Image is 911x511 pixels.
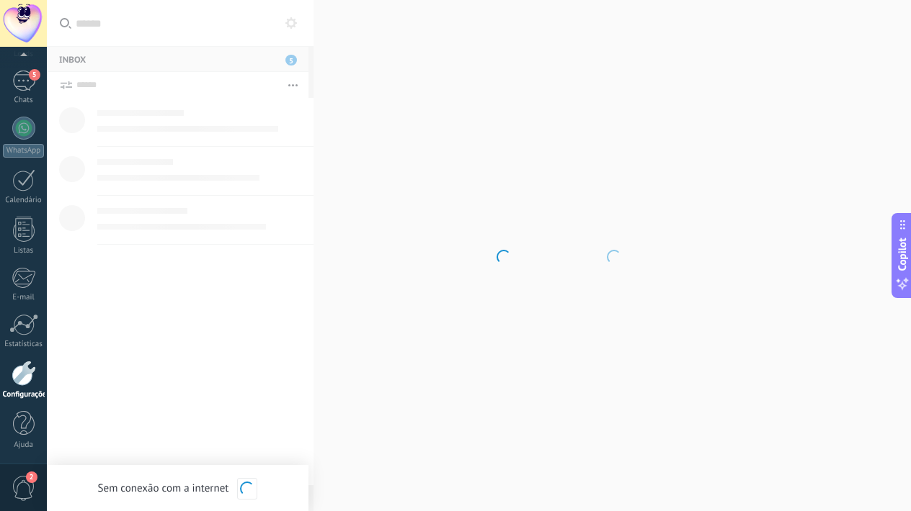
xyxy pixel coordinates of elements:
div: E-mail [3,293,45,302]
div: Estatísticas [3,340,45,349]
div: Calendário [3,196,45,205]
div: Configurações [3,390,45,399]
div: Ajuda [3,440,45,450]
div: Chats [3,96,45,105]
div: WhatsApp [3,144,44,158]
span: 5 [29,69,40,81]
span: 2 [26,471,37,483]
div: Listas [3,246,45,256]
span: Copilot [895,238,910,271]
div: Sem conexão com a internet [98,477,258,499]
